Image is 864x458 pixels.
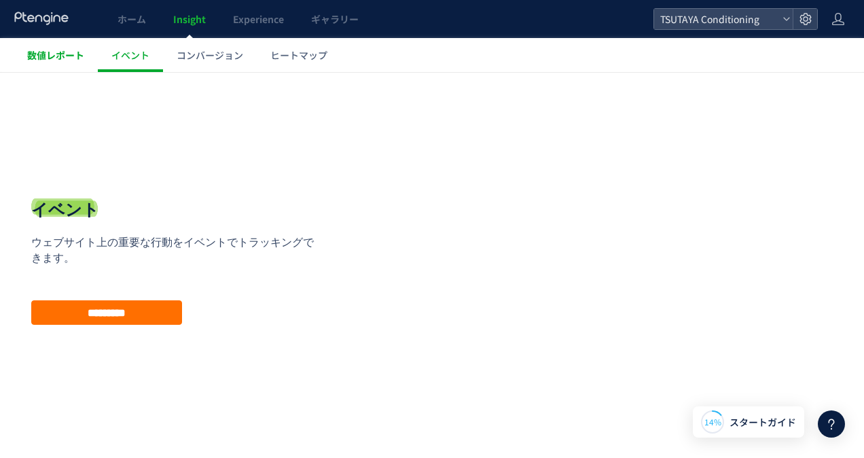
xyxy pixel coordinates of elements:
span: Experience [233,12,284,26]
span: 数値レポート [27,48,84,62]
span: Insight [173,12,206,26]
span: スタートガイド [730,415,796,429]
span: ギャラリー [311,12,359,26]
span: コンバージョン [177,48,243,62]
h1: イベント [31,126,99,149]
span: TSUTAYA Conditioning [656,9,777,29]
span: ホーム [118,12,146,26]
span: ヒートマップ [270,48,327,62]
p: ウェブサイト上の重要な行動をイベントでトラッキングできます。 [31,163,323,194]
span: 14% [704,416,721,427]
span: イベント [111,48,149,62]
